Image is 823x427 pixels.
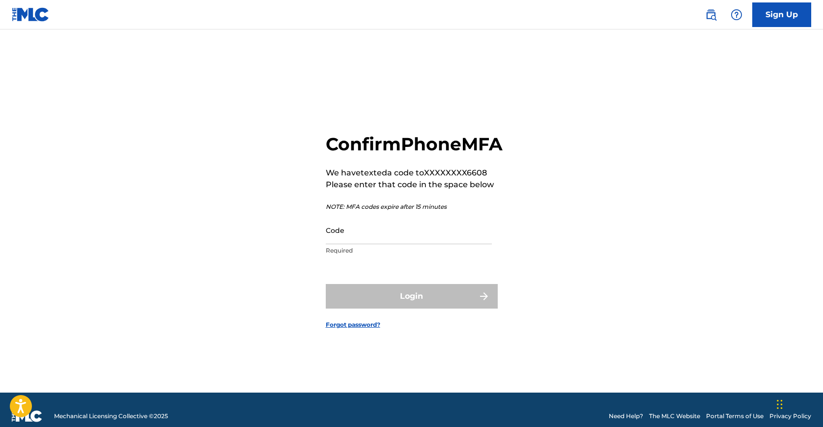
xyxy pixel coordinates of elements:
a: The MLC Website [649,412,700,421]
img: MLC Logo [12,7,50,22]
iframe: Chat Widget [774,380,823,427]
p: Required [326,246,492,255]
p: Please enter that code in the space below [326,179,503,191]
p: NOTE: MFA codes expire after 15 minutes [326,202,503,211]
p: We have texted a code to XXXXXXXX6608 [326,167,503,179]
a: Forgot password? [326,320,380,329]
span: Mechanical Licensing Collective © 2025 [54,412,168,421]
div: Help [727,5,746,25]
a: Need Help? [609,412,643,421]
img: search [705,9,717,21]
div: Drag [777,390,783,419]
img: help [731,9,742,21]
a: Privacy Policy [769,412,811,421]
a: Public Search [701,5,721,25]
a: Portal Terms of Use [706,412,764,421]
h2: Confirm Phone MFA [326,133,503,155]
img: logo [12,410,42,422]
a: Sign Up [752,2,811,27]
